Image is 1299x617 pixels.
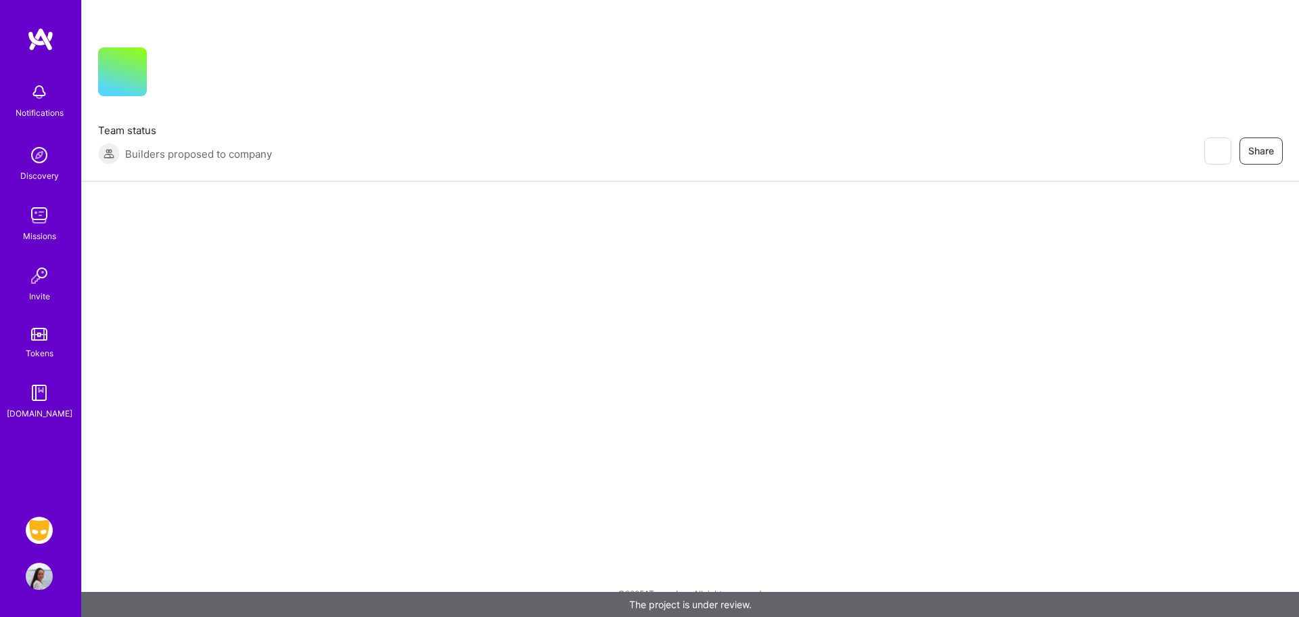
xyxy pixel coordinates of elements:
button: Share [1239,137,1283,165]
img: tokens [31,328,47,341]
div: Invite [29,289,50,303]
a: Grindr: Product & Marketing [22,517,56,544]
img: guide book [26,379,53,406]
i: icon CompanyGray [163,69,174,80]
img: discovery [26,142,53,169]
img: Builders proposed to company [98,143,120,165]
div: [DOMAIN_NAME] [7,406,72,421]
div: Missions [23,229,56,243]
img: User Avatar [26,563,53,590]
img: teamwork [26,202,53,229]
a: User Avatar [22,563,56,590]
img: logo [27,27,54,51]
div: Discovery [20,169,59,183]
div: The project is under review. [81,592,1299,617]
div: Notifications [16,106,64,120]
i: icon EyeClosed [1212,146,1223,156]
img: Grindr: Product & Marketing [26,517,53,544]
div: Tokens [26,346,53,360]
img: Invite [26,262,53,289]
span: Share [1248,144,1274,158]
span: Builders proposed to company [125,147,272,161]
img: bell [26,79,53,106]
span: Team status [98,123,272,137]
